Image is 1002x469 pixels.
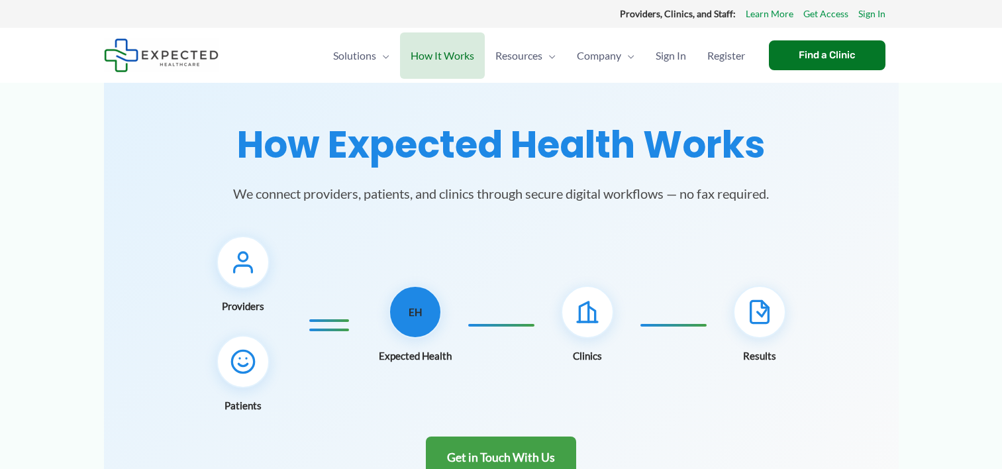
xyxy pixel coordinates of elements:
[697,32,756,79] a: Register
[577,32,621,79] span: Company
[411,32,474,79] span: How It Works
[645,32,697,79] a: Sign In
[746,5,793,23] a: Learn More
[542,32,556,79] span: Menu Toggle
[495,32,542,79] span: Resources
[379,346,452,365] span: Expected Health
[573,346,602,365] span: Clinics
[743,346,776,365] span: Results
[225,396,262,415] span: Patients
[120,123,883,167] h1: How Expected Health Works
[803,5,848,23] a: Get Access
[621,32,634,79] span: Menu Toggle
[620,8,736,19] strong: Providers, Clinics, and Staff:
[222,297,264,315] span: Providers
[400,32,485,79] a: How It Works
[485,32,566,79] a: ResourcesMenu Toggle
[323,32,400,79] a: SolutionsMenu Toggle
[656,32,686,79] span: Sign In
[409,303,422,321] span: EH
[707,32,745,79] span: Register
[376,32,389,79] span: Menu Toggle
[333,32,376,79] span: Solutions
[323,32,756,79] nav: Primary Site Navigation
[769,40,885,70] a: Find a Clinic
[104,38,219,72] img: Expected Healthcare Logo - side, dark font, small
[858,5,885,23] a: Sign In
[203,183,799,204] p: We connect providers, patients, and clinics through secure digital workflows — no fax required.
[566,32,645,79] a: CompanyMenu Toggle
